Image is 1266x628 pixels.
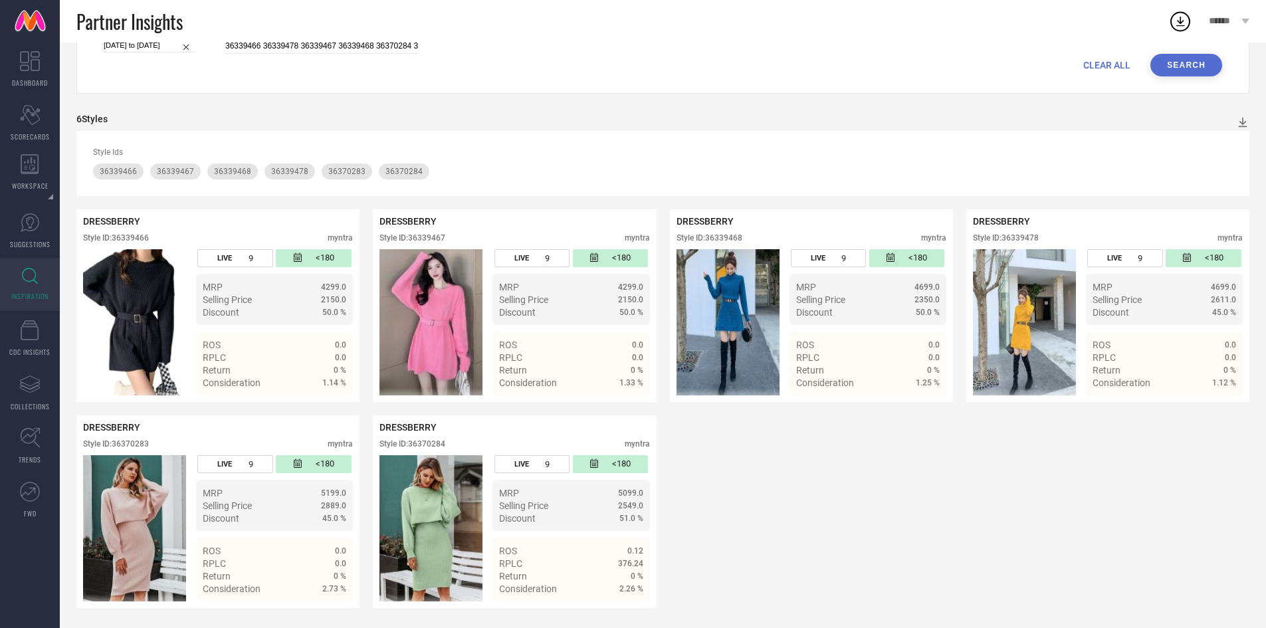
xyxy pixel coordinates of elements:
[1093,377,1150,388] span: Consideration
[1223,366,1236,375] span: 0 %
[11,401,50,411] span: COLLECTIONS
[1168,9,1192,33] div: Open download list
[203,307,239,318] span: Discount
[499,513,536,524] span: Discount
[1225,353,1236,362] span: 0.0
[225,39,418,54] input: Enter comma separated style ids e.g. 12345, 67890
[100,167,137,176] span: 36339466
[1087,249,1162,267] div: Number of days the style has been live on the platform
[600,401,643,412] a: Details
[916,378,940,387] span: 1.25 %
[83,249,186,395] img: Style preview image
[677,249,780,395] div: Click to view image
[631,366,643,375] span: 0 %
[573,249,648,267] div: Number of days since the style was first listed on the platform
[811,254,825,262] span: LIVE
[157,167,194,176] span: 36339467
[1138,253,1142,263] span: 9
[796,294,845,305] span: Selling Price
[1093,307,1129,318] span: Discount
[316,459,334,470] span: <180
[93,148,1233,157] div: Style Ids
[328,233,353,243] div: myntra
[1107,254,1122,262] span: LIVE
[973,249,1076,395] div: Click to view image
[9,347,51,357] span: CDC INSIGHTS
[612,459,631,470] span: <180
[203,500,252,511] span: Selling Price
[83,439,149,449] div: Style ID: 36370283
[11,291,49,301] span: INSPIRATION
[217,254,232,262] span: LIVE
[1211,295,1236,304] span: 2611.0
[316,401,346,412] span: Details
[1212,308,1236,317] span: 45.0 %
[76,8,183,35] span: Partner Insights
[328,167,366,176] span: 36370283
[203,282,223,292] span: MRP
[1093,294,1142,305] span: Selling Price
[921,233,946,243] div: myntra
[1093,365,1120,375] span: Return
[1093,282,1112,292] span: MRP
[618,295,643,304] span: 2150.0
[197,249,272,267] div: Number of days the style has been live on the platform
[619,514,643,523] span: 51.0 %
[796,340,814,350] span: ROS
[316,253,334,264] span: <180
[928,340,940,350] span: 0.0
[1193,401,1236,412] a: Details
[203,365,231,375] span: Return
[1093,340,1110,350] span: ROS
[379,455,482,601] div: Click to view image
[499,377,557,388] span: Consideration
[334,572,346,581] span: 0 %
[335,559,346,568] span: 0.0
[321,282,346,292] span: 4299.0
[303,401,346,412] a: Details
[214,167,251,176] span: 36339468
[573,455,648,473] div: Number of days since the style was first listed on the platform
[328,439,353,449] div: myntra
[322,514,346,523] span: 45.0 %
[1212,378,1236,387] span: 1.12 %
[83,455,186,601] div: Click to view image
[927,366,940,375] span: 0 %
[271,167,308,176] span: 36339478
[379,422,437,433] span: DRESSBERRY
[379,439,445,449] div: Style ID: 36370284
[1166,249,1241,267] div: Number of days since the style was first listed on the platform
[796,307,833,318] span: Discount
[545,459,550,469] span: 9
[12,181,49,191] span: WORKSPACE
[12,78,48,88] span: DASHBOARD
[619,584,643,593] span: 2.26 %
[1211,282,1236,292] span: 4699.0
[203,571,231,581] span: Return
[203,558,226,569] span: RPLC
[379,216,437,227] span: DRESSBERRY
[24,508,37,518] span: FWD
[914,282,940,292] span: 4699.0
[104,39,195,52] input: Select time period
[499,546,517,556] span: ROS
[914,295,940,304] span: 2350.0
[612,253,631,264] span: <180
[203,513,239,524] span: Discount
[625,233,650,243] div: myntra
[76,114,108,124] div: 6 Styles
[83,233,149,243] div: Style ID: 36339466
[1205,253,1223,264] span: <180
[1217,233,1243,243] div: myntra
[322,584,346,593] span: 2.73 %
[600,607,643,618] a: Details
[973,233,1039,243] div: Style ID: 36339478
[335,340,346,350] span: 0.0
[1093,352,1116,363] span: RPLC
[619,308,643,317] span: 50.0 %
[203,340,221,350] span: ROS
[499,583,557,594] span: Consideration
[19,455,41,465] span: TRENDS
[910,401,940,412] span: Details
[83,455,186,601] img: Style preview image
